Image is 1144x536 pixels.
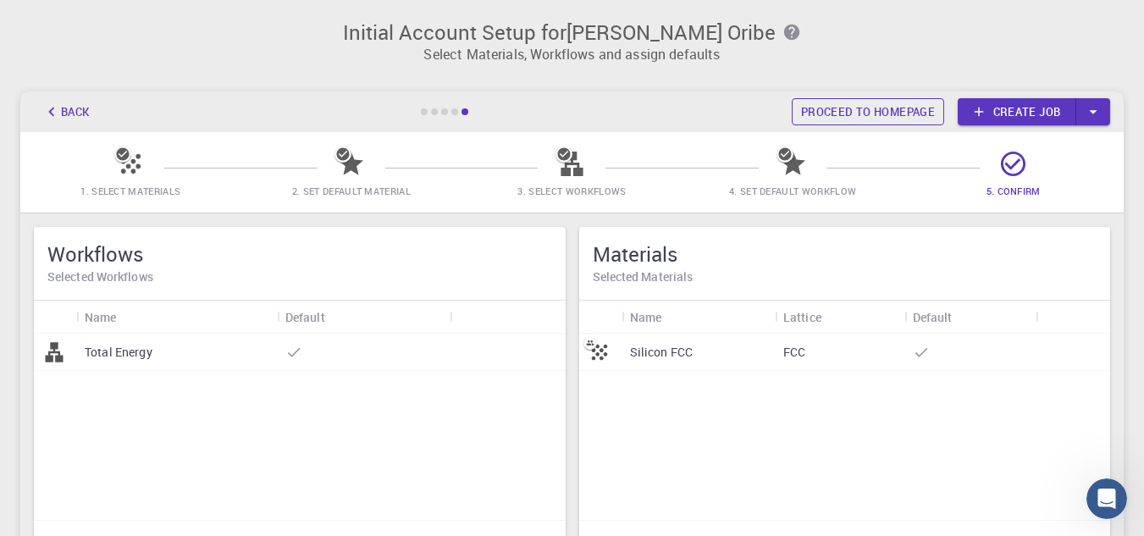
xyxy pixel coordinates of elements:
[34,98,98,125] button: Back
[630,344,694,361] p: Silicon FCC
[277,301,450,334] div: Default
[593,268,1097,286] h6: Selected Materials
[30,44,1114,64] p: Select Materials, Workflows and assign defaults
[661,303,688,330] button: Sort
[117,303,144,330] button: Sort
[285,301,325,334] div: Default
[30,20,1114,44] h3: Initial Account Setup for [PERSON_NAME] Oribe
[913,301,953,334] div: Default
[630,301,662,334] div: Name
[47,240,552,268] h5: Workflows
[593,240,1097,268] h5: Materials
[517,185,626,197] span: 3. Select Workflows
[579,301,622,334] div: Icon
[34,301,76,334] div: Icon
[76,301,277,334] div: Name
[783,301,821,334] div: Lattice
[34,12,95,27] span: Support
[1086,478,1127,519] iframe: Intercom live chat
[953,303,980,330] button: Sort
[775,301,904,334] div: Lattice
[783,344,805,361] p: FCC
[292,185,411,197] span: 2. Set Default Material
[904,301,1036,334] div: Default
[821,303,848,330] button: Sort
[47,268,552,286] h6: Selected Workflows
[85,301,117,334] div: Name
[986,185,1041,197] span: 5. Confirm
[958,98,1076,125] a: Create job
[792,98,944,125] a: Proceed to homepage
[325,303,352,330] button: Sort
[729,185,856,197] span: 4. Set Default Workflow
[622,301,775,334] div: Name
[80,185,180,197] span: 1. Select Materials
[85,344,152,361] p: Total Energy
